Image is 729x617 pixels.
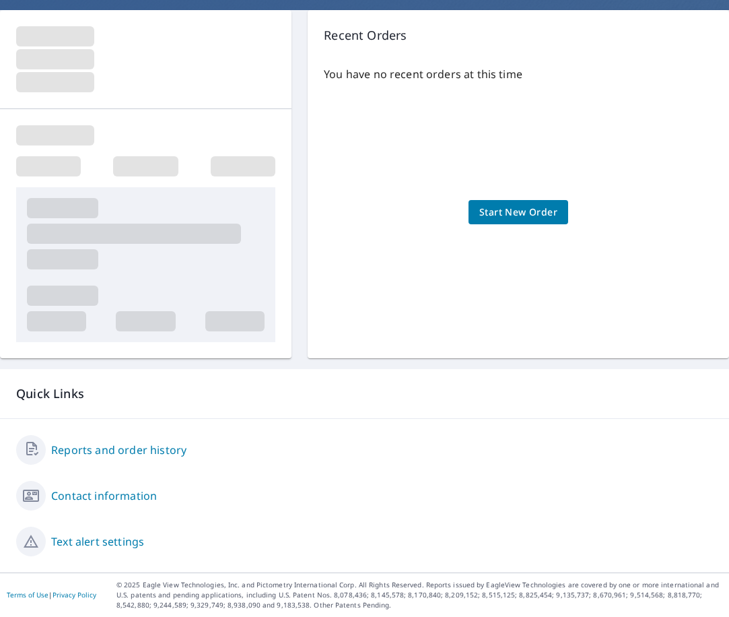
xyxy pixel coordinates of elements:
p: Recent Orders [324,26,713,44]
a: Reports and order history [51,442,186,458]
a: Text alert settings [51,533,144,550]
a: Privacy Policy [53,590,96,599]
p: Quick Links [16,385,713,402]
a: Start New Order [468,200,568,225]
a: Contact information [51,488,157,504]
p: © 2025 Eagle View Technologies, Inc. and Pictometry International Corp. All Rights Reserved. Repo... [116,580,722,610]
p: You have no recent orders at this time [324,66,713,82]
span: Start New Order [479,204,557,221]
p: | [7,591,96,599]
a: Terms of Use [7,590,48,599]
